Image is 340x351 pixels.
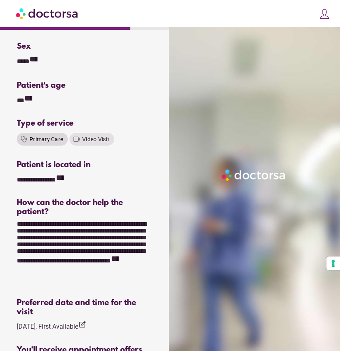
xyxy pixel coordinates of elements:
div: How can the doctor help the patient? [17,198,152,217]
span: Video Visit [82,136,109,142]
img: Doctorsa.com [16,4,79,22]
i: stethoscope [20,135,28,143]
div: Patient is located in [17,160,152,170]
div: Type of service [17,119,152,128]
div: Sex [17,42,152,51]
img: Logo-Doctorsa-trans-White-partial-flat.png [220,168,288,183]
div: [DATE], First Available [17,321,86,331]
span: Primary Care [30,136,63,142]
button: Your consent preferences for tracking technologies [326,256,340,270]
div: Patient's age [17,81,83,90]
i: videocam [73,135,81,143]
div: Preferred date and time for the visit [17,298,152,317]
img: icons8-customer-100.png [319,8,330,20]
i: edit_square [78,321,86,329]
